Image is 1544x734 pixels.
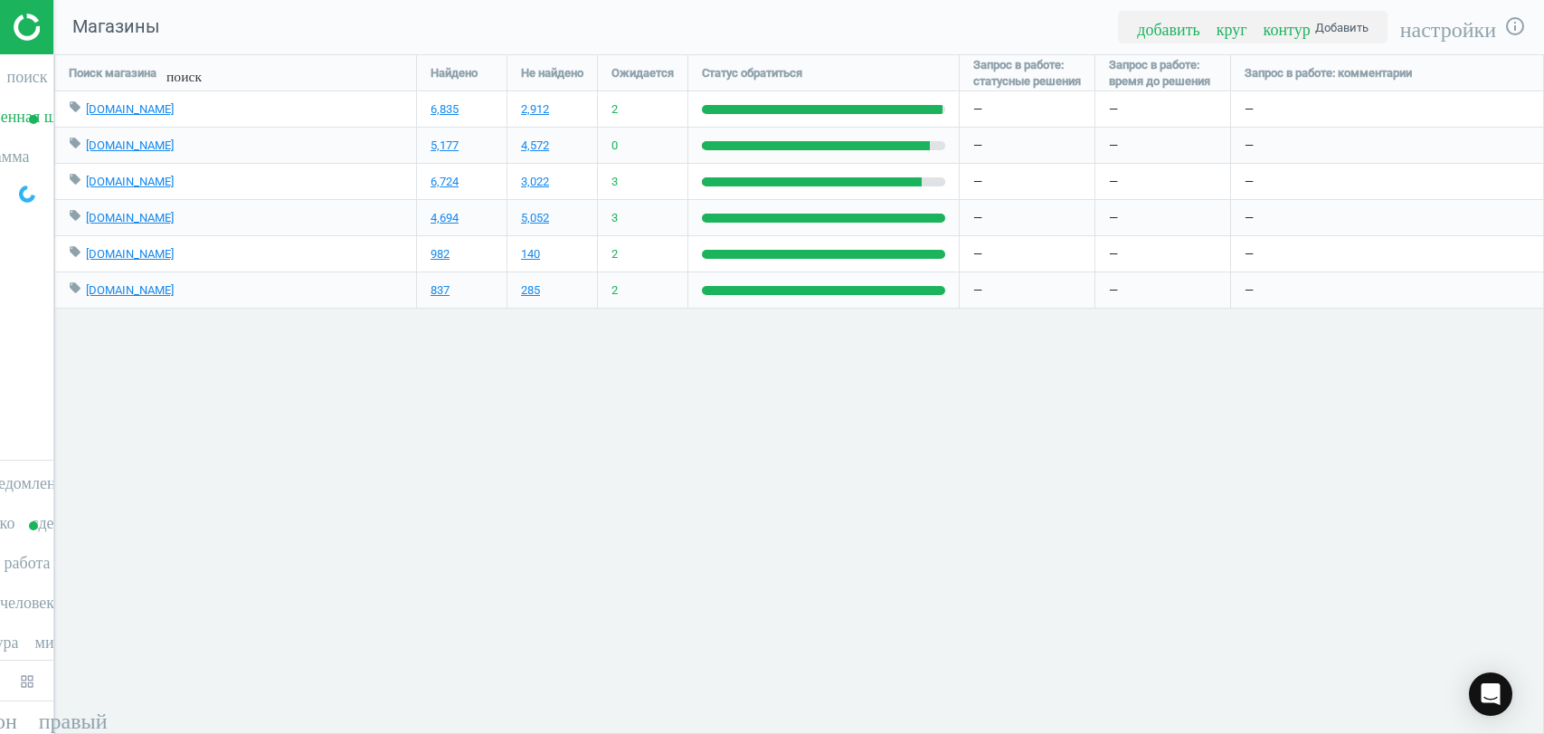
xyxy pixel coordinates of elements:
[973,138,982,152] font: —
[69,100,81,113] font: local_offer
[1400,15,1496,37] font: настройки
[69,66,156,80] font: Поиск магазина
[973,175,982,188] font: —
[611,175,618,188] font: 3
[1245,283,1254,297] font: —
[1504,15,1526,39] a: info_outline
[166,68,202,82] font: поиск
[431,66,478,80] font: Найдено
[521,211,549,224] font: 5,052
[702,66,802,80] font: Статус обратиться
[1109,247,1118,261] font: —
[431,210,459,226] a: 4,694
[431,175,459,188] font: 6,724
[69,137,81,149] font: local_offer
[431,138,459,152] font: 5,177
[1245,66,1412,80] font: Запрос в работе: комментарии
[431,102,459,116] font: 6,835
[1315,20,1369,33] font: Добавить
[611,283,618,297] font: 2
[1118,11,1388,44] button: добавить_круг_контурДобавить
[1245,175,1254,188] font: —
[973,283,982,297] font: —
[1109,211,1118,224] font: —
[69,281,81,294] font: local_offer
[69,173,81,186] font: local_offer
[973,247,982,261] font: —
[86,283,174,297] a: [DOMAIN_NAME]
[86,247,174,261] a: [DOMAIN_NAME]
[14,14,142,41] img: ajHJNr6hYgQAAAAASUVORK5CYII=
[521,175,549,188] font: 3,022
[611,102,618,116] font: 2
[521,138,549,152] font: 4,572
[611,66,674,80] font: Ожидается
[5,706,50,729] button: шеврон_правый
[521,102,549,116] font: 2,912
[521,66,583,80] font: Не найдено
[431,283,450,297] font: 837
[1245,247,1254,261] font: —
[431,247,450,261] font: 982
[19,186,35,203] img: wGWNvw8QSZomAAAAABJRU5ErkJggg==
[1109,138,1118,152] font: —
[431,211,459,224] font: 4,694
[1109,283,1118,297] font: —
[69,209,81,222] font: local_offer
[611,138,618,152] font: 0
[431,138,459,154] a: 5,177
[431,101,459,118] a: 6,835
[1504,15,1526,37] font: info_outline
[973,58,1081,88] font: Запрос в работе: статусные решения
[521,247,540,261] font: 140
[5,552,51,568] font: работа
[1137,19,1311,35] font: добавить_круг_контур
[431,282,450,299] a: 837
[611,247,618,261] font: 2
[973,211,982,224] font: —
[521,283,540,297] font: 285
[86,175,174,188] a: [DOMAIN_NAME]
[521,210,549,226] a: 5,052
[1109,175,1118,188] font: —
[86,138,174,152] a: [DOMAIN_NAME]
[521,282,540,299] a: 285
[7,66,48,82] font: поиск
[69,245,81,258] font: local_offer
[521,138,549,154] a: 4,572
[1245,102,1254,116] font: —
[1392,7,1504,46] button: настройки
[156,55,212,91] button: поиск
[431,174,459,190] a: 6,724
[521,174,549,190] a: 3,022
[1245,138,1254,152] font: —
[611,211,618,224] font: 3
[1109,102,1118,116] font: —
[72,15,160,37] font: Магазины
[86,211,174,224] a: [DOMAIN_NAME]
[973,102,982,116] font: —
[521,246,540,262] a: 140
[86,102,174,116] a: [DOMAIN_NAME]
[431,246,450,262] a: 982
[1245,211,1254,224] font: —
[1469,672,1512,716] div: Open Intercom Messenger
[521,101,549,118] a: 2,912
[1109,58,1210,88] font: Запрос в работе: время до решения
